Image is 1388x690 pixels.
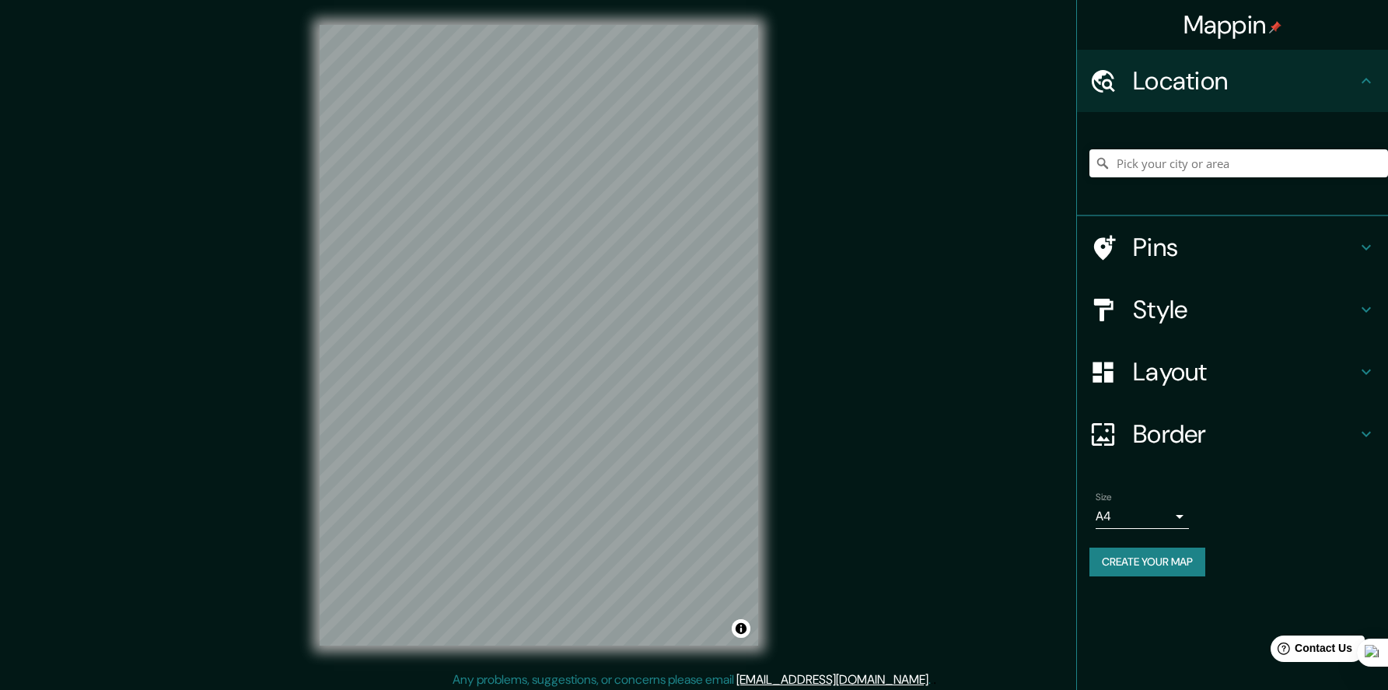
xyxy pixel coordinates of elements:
[1133,65,1357,96] h4: Location
[1077,50,1388,112] div: Location
[736,671,928,688] a: [EMAIL_ADDRESS][DOMAIN_NAME]
[931,671,933,689] div: .
[1077,278,1388,341] div: Style
[1077,403,1388,465] div: Border
[453,671,931,689] p: Any problems, suggestions, or concerns please email .
[1269,21,1281,33] img: pin-icon.png
[1250,629,1371,673] iframe: Help widget launcher
[1133,419,1357,450] h4: Border
[320,25,758,646] canvas: Map
[933,671,936,689] div: .
[1089,548,1205,576] button: Create your map
[1077,341,1388,403] div: Layout
[732,619,750,638] button: Toggle attribution
[1133,294,1357,325] h4: Style
[1096,491,1112,504] label: Size
[1183,9,1282,40] h4: Mappin
[1089,149,1388,177] input: Pick your city or area
[1096,504,1189,529] div: A4
[1133,232,1357,263] h4: Pins
[1133,356,1357,387] h4: Layout
[1077,216,1388,278] div: Pins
